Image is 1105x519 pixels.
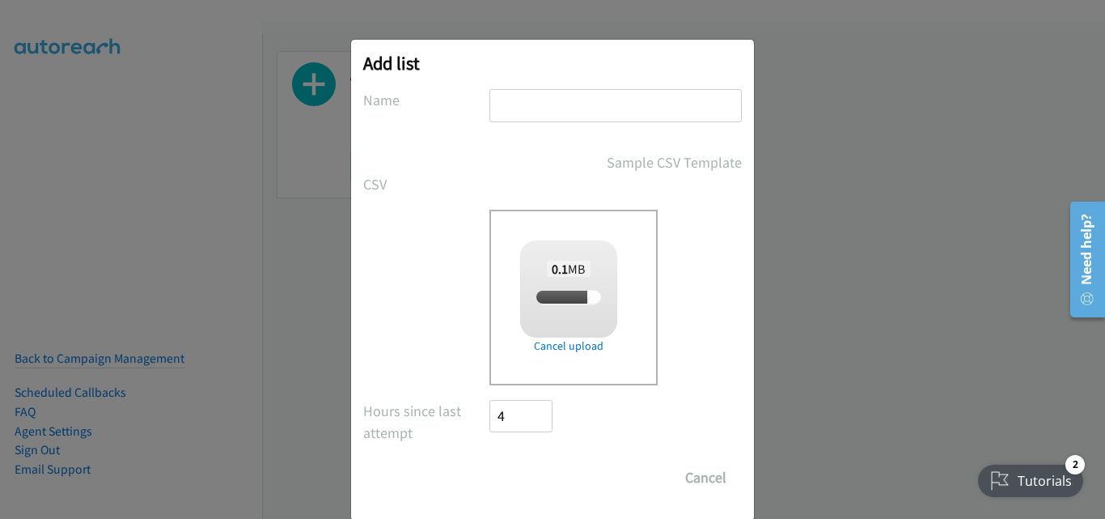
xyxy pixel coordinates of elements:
[552,261,568,277] strong: 0.1
[363,89,489,111] label: Name
[968,449,1093,507] iframe: Checklist
[363,173,489,195] label: CSV
[363,52,742,74] h2: Add list
[547,261,591,277] span: MB
[607,151,742,173] a: Sample CSV Template
[541,290,595,305] span: split_7.csv
[1058,195,1105,324] iframe: Resource Center
[363,400,489,444] label: Hours since last attempt
[670,462,742,494] button: Cancel
[520,338,617,355] a: Cancel upload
